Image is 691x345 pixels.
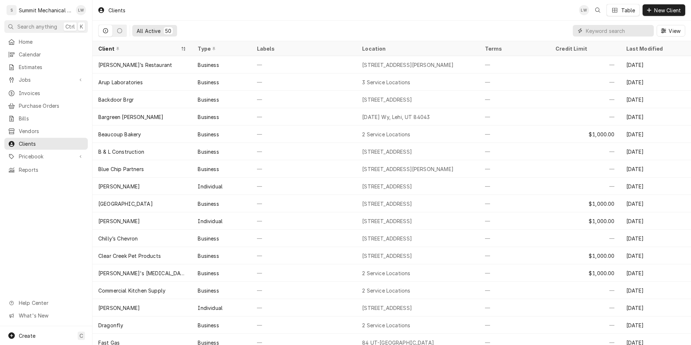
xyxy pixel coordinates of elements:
div: 2 Service Locations [362,321,410,329]
div: — [479,264,550,282]
div: Arup Laboratories [98,78,143,86]
div: — [479,230,550,247]
span: Clients [19,140,84,148]
div: S [7,5,17,15]
div: [DATE] [621,247,691,264]
div: Individual [198,304,223,312]
div: Individual [198,217,223,225]
div: [DATE] [621,195,691,212]
div: Business [198,113,219,121]
div: Dragonfly [98,321,123,329]
div: — [550,143,620,160]
div: [PERSON_NAME] [98,217,140,225]
div: B & L Construction [98,148,144,156]
span: Search anything [17,23,57,30]
span: New Client [653,7,682,14]
span: Vendors [19,127,84,135]
div: 3 Service Locations [362,78,410,86]
div: — [251,195,356,212]
div: 50 [165,27,171,35]
div: Business [198,287,219,294]
div: — [479,143,550,160]
button: Open search [592,4,604,16]
span: Help Center [19,299,83,307]
div: Business [198,321,219,329]
a: Reports [4,164,88,176]
button: Search anythingCtrlK [4,20,88,33]
div: Business [198,131,219,138]
div: Business [198,61,219,69]
div: — [479,316,550,334]
div: $1,000.00 [550,264,620,282]
div: — [251,247,356,264]
div: — [479,212,550,230]
div: Type [198,45,244,52]
div: $1,000.00 [550,195,620,212]
div: — [251,316,356,334]
div: — [251,212,356,230]
span: K [80,23,83,30]
div: [PERSON_NAME] [98,304,140,312]
div: [STREET_ADDRESS] [362,148,412,156]
div: — [251,299,356,316]
div: Blue Chip Partners [98,165,144,173]
div: [STREET_ADDRESS] [362,235,412,242]
div: Business [198,148,219,156]
div: — [479,299,550,316]
a: Go to Help Center [4,297,88,309]
div: [STREET_ADDRESS] [362,217,412,225]
div: LW [76,5,86,15]
div: — [251,264,356,282]
div: [DATE] Wy, Lehi, UT 84043 [362,113,430,121]
div: Business [198,200,219,208]
div: [STREET_ADDRESS] [362,96,412,103]
div: [DATE] [621,230,691,247]
div: Location [362,45,473,52]
div: [DATE] [621,160,691,178]
div: [DATE] [621,143,691,160]
div: Business [198,96,219,103]
div: Chilly’s Chevron [98,235,138,242]
div: — [550,299,620,316]
div: $1,000.00 [550,212,620,230]
div: Labels [257,45,351,52]
div: [DATE] [621,178,691,195]
span: C [80,332,83,340]
div: Business [198,165,219,173]
div: [DATE] [621,264,691,282]
div: Business [198,78,219,86]
div: — [479,108,550,125]
div: Client [98,45,179,52]
div: — [251,143,356,160]
div: Business [198,235,219,242]
div: — [251,230,356,247]
div: — [479,282,550,299]
span: Create [19,333,35,339]
a: Bills [4,112,88,124]
a: Go to What's New [4,310,88,321]
div: [PERSON_NAME]'s [MEDICAL_DATA] Garage [98,269,186,277]
div: — [479,247,550,264]
div: Credit Limit [555,45,613,52]
div: Beaucoup Bakery [98,131,141,138]
button: New Client [643,4,685,16]
div: [STREET_ADDRESS] [362,304,412,312]
div: — [550,160,620,178]
div: — [251,108,356,125]
input: Keyword search [586,25,650,37]
div: — [550,282,620,299]
div: [PERSON_NAME] [98,183,140,190]
div: [DATE] [621,108,691,125]
span: Ctrl [65,23,75,30]
div: Individual [198,183,223,190]
div: Business [198,252,219,260]
span: What's New [19,312,83,319]
div: [STREET_ADDRESS] [362,252,412,260]
div: [DATE] [621,299,691,316]
div: 2 Service Locations [362,131,410,138]
a: Home [4,36,88,48]
div: Last Modified [626,45,684,52]
div: — [479,73,550,91]
div: All Active [137,27,161,35]
div: — [251,178,356,195]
